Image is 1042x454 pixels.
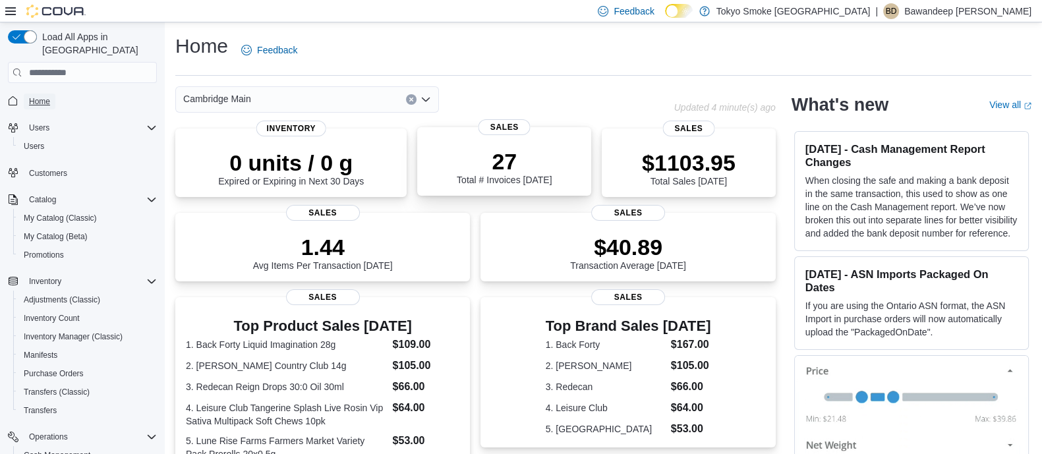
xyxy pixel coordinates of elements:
[18,384,95,400] a: Transfers (Classic)
[716,3,871,19] p: Tokyo Smoke [GEOGRAPHIC_DATA]
[18,229,93,244] a: My Catalog (Beta)
[24,405,57,416] span: Transfers
[18,210,157,226] span: My Catalog (Classic)
[13,246,162,264] button: Promotions
[24,250,64,260] span: Promotions
[546,338,666,351] dt: 1. Back Forty
[3,91,162,110] button: Home
[18,366,157,382] span: Purchase Orders
[18,403,157,418] span: Transfers
[218,150,364,176] p: 0 units / 0 g
[18,310,85,326] a: Inventory Count
[256,121,326,136] span: Inventory
[29,168,67,179] span: Customers
[26,5,86,18] img: Cova
[186,318,459,334] h3: Top Product Sales [DATE]
[253,234,393,260] p: 1.44
[591,205,665,221] span: Sales
[662,121,714,136] span: Sales
[13,401,162,420] button: Transfers
[671,337,711,353] dd: $167.00
[1024,102,1031,110] svg: External link
[393,379,460,395] dd: $66.00
[13,383,162,401] button: Transfers (Classic)
[186,359,388,372] dt: 2. [PERSON_NAME] Country Club 14g
[13,209,162,227] button: My Catalog (Classic)
[24,141,44,152] span: Users
[286,289,360,305] span: Sales
[186,380,388,393] dt: 3. Redecan Reign Drops 30:0 Oil 30ml
[253,234,393,271] div: Avg Items Per Transaction [DATE]
[24,120,157,136] span: Users
[3,163,162,183] button: Customers
[24,231,88,242] span: My Catalog (Beta)
[29,96,50,107] span: Home
[18,292,157,308] span: Adjustments (Classic)
[24,273,157,289] span: Inventory
[24,165,72,181] a: Customers
[24,368,84,379] span: Purchase Orders
[13,327,162,346] button: Inventory Manager (Classic)
[29,432,68,442] span: Operations
[24,94,55,109] a: Home
[3,428,162,446] button: Operations
[792,94,888,115] h2: What's new
[18,347,63,363] a: Manifests
[18,292,105,308] a: Adjustments (Classic)
[18,210,102,226] a: My Catalog (Classic)
[674,102,776,113] p: Updated 4 minute(s) ago
[24,192,157,208] span: Catalog
[393,337,460,353] dd: $109.00
[13,309,162,327] button: Inventory Count
[18,138,49,154] a: Users
[24,331,123,342] span: Inventory Manager (Classic)
[989,99,1031,110] a: View allExternal link
[18,347,157,363] span: Manifests
[24,273,67,289] button: Inventory
[29,194,56,205] span: Catalog
[642,150,736,176] p: $1103.95
[18,329,128,345] a: Inventory Manager (Classic)
[24,92,157,109] span: Home
[18,247,69,263] a: Promotions
[904,3,1031,19] p: Bawandeep [PERSON_NAME]
[420,94,431,105] button: Open list of options
[546,401,666,414] dt: 4. Leisure Club
[457,148,552,175] p: 27
[457,148,552,185] div: Total # Invoices [DATE]
[24,350,57,360] span: Manifests
[18,329,157,345] span: Inventory Manager (Classic)
[671,400,711,416] dd: $64.00
[24,213,97,223] span: My Catalog (Classic)
[24,295,100,305] span: Adjustments (Classic)
[13,291,162,309] button: Adjustments (Classic)
[3,190,162,209] button: Catalog
[406,94,417,105] button: Clear input
[218,150,364,186] div: Expired or Expiring in Next 30 Days
[570,234,686,271] div: Transaction Average [DATE]
[671,379,711,395] dd: $66.00
[18,247,157,263] span: Promotions
[186,338,388,351] dt: 1. Back Forty Liquid Imagination 28g
[18,384,157,400] span: Transfers (Classic)
[24,429,157,445] span: Operations
[642,150,736,186] div: Total Sales [DATE]
[286,205,360,221] span: Sales
[13,137,162,156] button: Users
[13,346,162,364] button: Manifests
[393,433,460,449] dd: $53.00
[24,313,80,324] span: Inventory Count
[546,359,666,372] dt: 2. [PERSON_NAME]
[875,3,878,19] p: |
[805,174,1018,240] p: When closing the safe and making a bank deposit in the same transaction, this used to show as one...
[546,422,666,436] dt: 5. [GEOGRAPHIC_DATA]
[24,120,55,136] button: Users
[393,358,460,374] dd: $105.00
[18,403,62,418] a: Transfers
[175,33,228,59] h1: Home
[478,119,531,135] span: Sales
[13,364,162,383] button: Purchase Orders
[18,366,89,382] a: Purchase Orders
[570,234,686,260] p: $40.89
